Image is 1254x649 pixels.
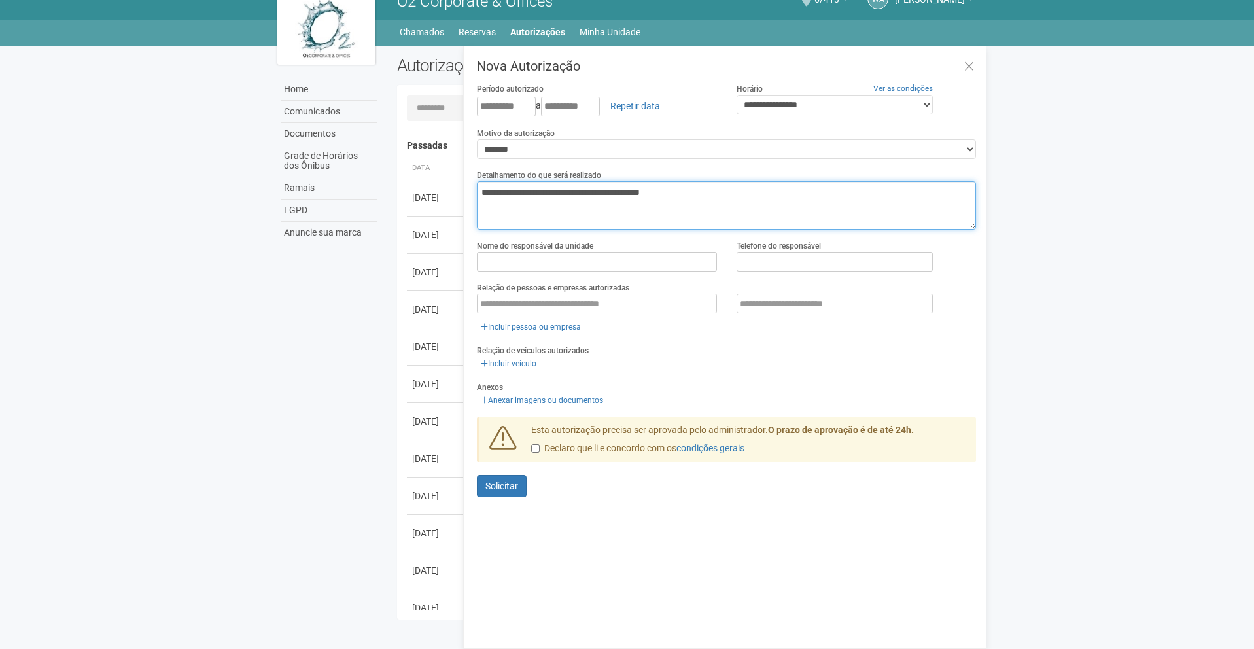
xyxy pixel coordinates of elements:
[281,145,377,177] a: Grade de Horários dos Ônibus
[531,444,540,453] input: Declaro que li e concordo com oscondições gerais
[485,481,518,491] span: Solicitar
[676,443,744,453] a: condições gerais
[477,320,585,334] a: Incluir pessoa ou empresa
[510,23,565,41] a: Autorizações
[477,345,589,357] label: Relação de veículos autorizados
[459,23,496,41] a: Reservas
[477,282,629,294] label: Relação de pessoas e empresas autorizadas
[768,425,914,435] strong: O prazo de aprovação é de até 24h.
[407,141,967,150] h4: Passadas
[412,527,461,540] div: [DATE]
[412,415,461,428] div: [DATE]
[281,79,377,101] a: Home
[477,381,503,393] label: Anexos
[412,191,461,204] div: [DATE]
[580,23,640,41] a: Minha Unidade
[477,128,555,139] label: Motivo da autorização
[412,601,461,614] div: [DATE]
[477,169,601,181] label: Detalhamento do que será realizado
[412,228,461,241] div: [DATE]
[400,23,444,41] a: Chamados
[521,424,977,462] div: Esta autorização precisa ser aprovada pelo administrador.
[477,95,717,117] div: a
[412,489,461,502] div: [DATE]
[407,158,466,179] th: Data
[477,240,593,252] label: Nome do responsável da unidade
[873,84,933,93] a: Ver as condições
[281,101,377,123] a: Comunicados
[477,357,540,371] a: Incluir veículo
[412,266,461,279] div: [DATE]
[412,564,461,577] div: [DATE]
[531,442,744,455] label: Declaro que li e concordo com os
[412,340,461,353] div: [DATE]
[737,83,763,95] label: Horário
[737,240,821,252] label: Telefone do responsável
[602,95,669,117] a: Repetir data
[412,452,461,465] div: [DATE]
[412,303,461,316] div: [DATE]
[281,177,377,200] a: Ramais
[281,222,377,243] a: Anuncie sua marca
[412,377,461,391] div: [DATE]
[477,475,527,497] button: Solicitar
[397,56,677,75] h2: Autorizações
[281,123,377,145] a: Documentos
[477,83,544,95] label: Período autorizado
[477,393,607,408] a: Anexar imagens ou documentos
[281,200,377,222] a: LGPD
[477,60,976,73] h3: Nova Autorização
